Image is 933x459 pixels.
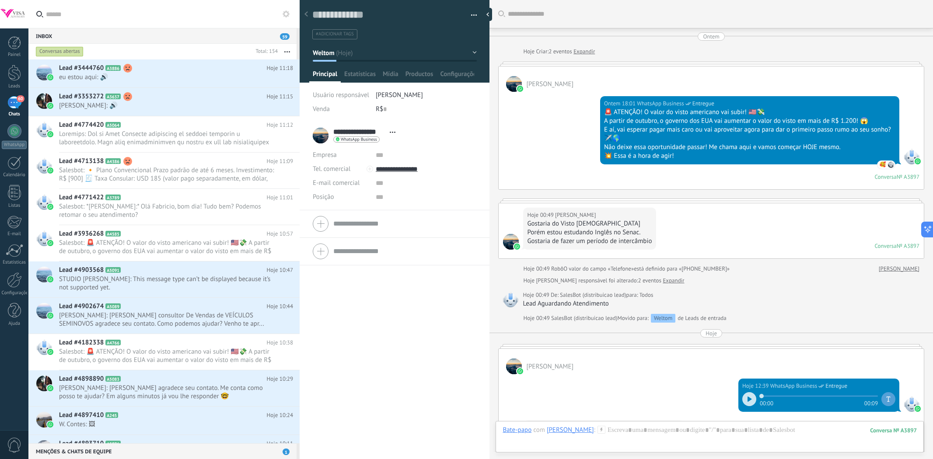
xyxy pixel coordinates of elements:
[634,264,730,273] span: está definido para «[PHONE_NUMBER]»
[904,149,919,164] span: WhatsApp Business
[28,59,300,87] a: Lead #3444760 A3886 Hoje 11:18 eu estou aqui: 🔊
[573,47,595,56] a: Expandir
[551,265,563,272] span: Robô
[59,302,104,311] span: Lead #4902674
[313,91,369,99] span: Usuário responsável
[527,219,652,228] div: Gostaria do Visto [DEMOGRAPHIC_DATA]
[59,73,276,81] span: eu estou aqui: 🔊
[651,314,675,323] div: Weltom
[692,99,714,108] span: Entregue
[517,368,523,374] img: waba.svg
[59,64,104,73] span: Lead #3444760
[523,276,536,285] div: Hoje
[59,275,276,292] span: STUDIO [PERSON_NAME]: This message type can’t be displayed because it’s not supported yet.
[28,443,297,459] div: Menções & Chats de equipe
[547,426,594,434] div: Camila Rodrigues
[316,31,354,37] span: #adicionar tags
[376,91,423,99] span: [PERSON_NAME]
[28,116,300,152] a: Lead #4774420 A5064 Hoje 11:12 Loremips: Dol si Amet Consecte adipiscing el seddoei temporin u la...
[637,99,684,108] span: WhatsApp Business
[639,291,653,299] span: Todos
[2,111,27,117] div: Chats
[825,382,847,390] span: Entregue
[503,292,518,307] span: SalesBot
[313,176,360,190] button: E-mail comercial
[523,276,684,285] div: [PERSON_NAME] responsável foi alterado:
[105,303,121,309] span: A5089
[59,101,276,110] span: [PERSON_NAME]: 🔊
[2,83,27,89] div: Leads
[2,52,27,58] div: Painel
[2,172,27,178] div: Calendário
[405,70,433,83] span: Productos
[742,382,770,390] div: Hoje 12:39
[915,158,921,164] img: waba.svg
[440,70,474,83] span: Configurações
[28,334,300,370] a: Lead #4182338 A4766 Hoje 10:38 Salesbot: 🚨 ATENÇÃO! O valor do visto americano vai subir! 🇺🇸💸 A p...
[59,193,104,202] span: Lead #4771422
[59,384,276,400] span: [PERSON_NAME]: [PERSON_NAME] agradece seu contato. Me conta como posso te ajudar? Em alguns minut...
[760,399,773,406] span: 00:00
[2,141,27,149] div: WhatsApp
[47,349,53,355] img: waba.svg
[313,165,350,173] span: Tel. comercial
[604,125,895,143] div: E aí, vai esperar pagar mais caro ou vai aproveitar agora para dar o primeiro passo rumo ao seu s...
[105,376,121,382] span: A5083
[770,382,818,390] span: WhatsApp Business
[47,103,53,109] img: waba.svg
[2,321,27,327] div: Ajuda
[267,266,293,275] span: Hoje 10:47
[870,427,917,434] div: 3897
[313,148,369,162] div: Empresa
[59,411,104,420] span: Lead #4897410
[59,375,104,383] span: Lead #4898890
[59,348,276,364] span: Salesbot: 🚨 ATENÇÃO! O valor do visto americano vai subir! 🇺🇸💸 A partir de outubro, o governo dos...
[59,420,276,428] span: W. Contes: 🖼
[523,299,920,308] div: Lead Aguardando Atendimento
[105,195,121,200] span: A3789
[313,49,334,57] span: Weltom
[17,95,24,102] span: 60
[604,143,895,152] div: Não deixe essa oportunidade passar! Me chama aqui e vamos começar HOJE mesmo.
[879,264,919,273] a: [PERSON_NAME]
[897,173,919,181] div: № A3897
[523,314,551,323] div: Hoje 00:49
[47,204,53,210] img: waba.svg
[59,121,104,129] span: Lead #4774420
[28,225,300,261] a: Lead #3936268 A4585 Hoje 10:57 Salesbot: 🚨 ATENÇÃO! O valor do visto americano vai subir! 🇺🇸💸 A p...
[2,260,27,265] div: Estatísticas
[533,426,545,435] span: com
[376,102,477,116] div: R$
[28,189,300,225] a: Lead #4771422 A3789 Hoje 11:01 Salesbot: *[PERSON_NAME]:* Olá Fabricio, bom dia! Tudo bem? Podemo...
[105,412,118,418] span: A245
[626,291,639,299] span: para:
[28,370,300,406] a: Lead #4898890 A5083 Hoje 10:29 [PERSON_NAME]: [PERSON_NAME] agradece seu contato. Me conta como p...
[47,131,53,137] img: waba.svg
[47,167,53,174] img: waba.svg
[526,80,573,88] span: Camila Rodrigues
[506,358,522,374] span: Camila Rodrigues
[313,88,369,102] div: Usuário responsável
[2,231,27,237] div: E-mail
[280,33,290,40] span: 59
[551,291,560,299] span: De:
[28,407,300,435] a: Lead #4897410 A245 Hoje 10:24 W. Contes: 🖼
[483,8,492,21] div: ocultar
[663,276,684,285] a: Expandir
[59,311,276,328] span: [PERSON_NAME]: [PERSON_NAME] consultor De Vendas de VEÍCULOS SEMINOVOS agradece seu contato. Como...
[105,340,121,345] span: A4766
[28,28,297,44] div: Inbox
[59,229,104,238] span: Lead #3936268
[2,203,27,209] div: Listas
[47,313,53,319] img: waba.svg
[517,86,523,92] img: waba.svg
[604,117,895,125] div: A partir de outubro, o governo dos EUA vai aumentar o valor do visto em mais de R$ 1.200! 😱
[888,161,895,168] span: Camila Rodrigues
[283,449,290,455] span: 1
[252,47,278,56] div: Total: 154
[313,190,369,204] div: Posição
[551,314,617,322] span: SalesBot (distribuicao lead)
[604,152,895,160] div: 💥 Essa é a hora de agir!
[604,99,637,108] div: Ontem 18:01
[59,130,276,146] span: Loremips: Dol si Amet Consecte adipiscing el seddoei temporin u laboreetdolo. Magn aliq enimadmin...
